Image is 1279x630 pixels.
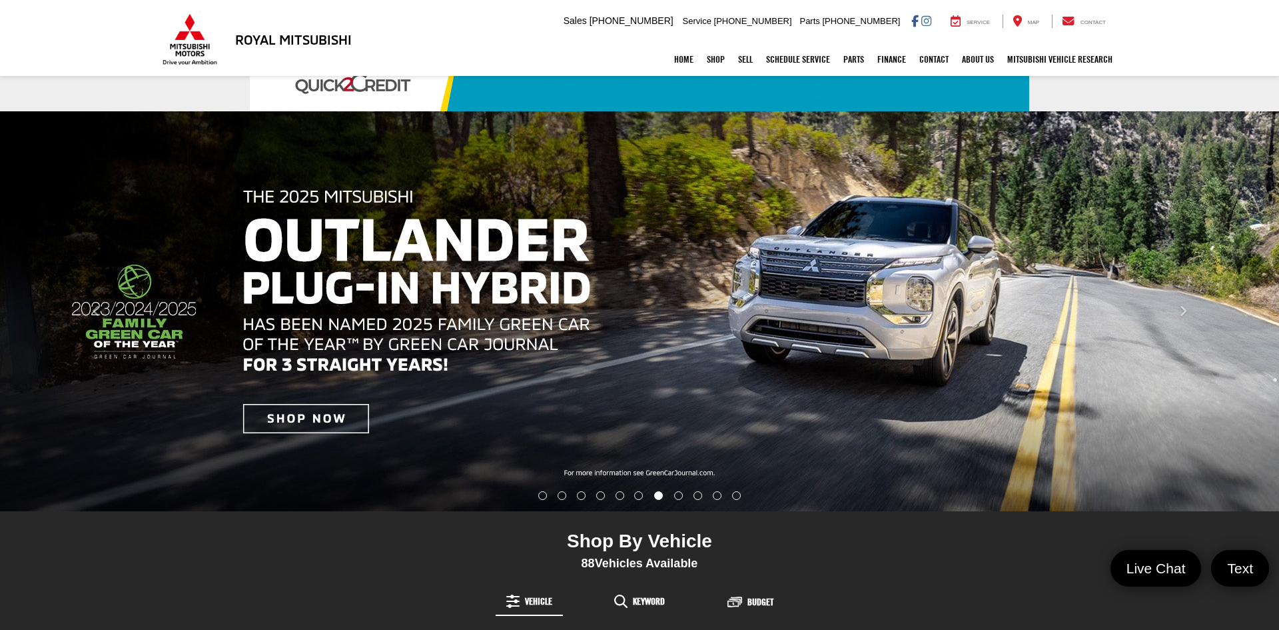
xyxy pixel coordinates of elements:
span: Budget [747,597,773,607]
button: Click to view next picture. [1087,138,1279,485]
div: Shop By Vehicle [408,530,871,556]
span: 88 [582,557,595,570]
a: Home [667,43,700,76]
li: Go to slide number 11. [732,491,741,500]
a: Instagram: Click to visit our Instagram page [921,15,931,26]
li: Go to slide number 2. [558,491,566,500]
li: Go to slide number 3. [577,491,586,500]
span: Service [967,19,990,25]
a: Parts: Opens in a new tab [837,43,871,76]
span: [PHONE_NUMBER] [590,15,673,26]
a: Finance [871,43,913,76]
li: Go to slide number 10. [713,491,721,500]
li: Go to slide number 4. [596,491,605,500]
h3: Royal Mitsubishi [235,32,352,47]
span: Sales [564,15,587,26]
li: Go to slide number 1. [538,491,547,500]
a: Schedule Service: Opens in a new tab [759,43,837,76]
li: Go to slide number 9. [693,491,702,500]
span: Vehicle [525,597,552,606]
a: Shop [700,43,731,76]
a: Live Chat [1110,550,1202,587]
li: Go to slide number 6. [635,491,643,500]
a: Text [1211,550,1269,587]
span: Parts [799,16,819,26]
li: Go to slide number 5. [616,491,624,500]
a: Contact [1052,15,1116,28]
a: About Us [955,43,1001,76]
span: Keyword [633,597,665,606]
span: [PHONE_NUMBER] [822,16,900,26]
li: Go to slide number 7. [654,491,663,500]
div: Vehicles Available [408,556,871,571]
a: Facebook: Click to visit our Facebook page [911,15,919,26]
img: Mitsubishi [160,13,220,65]
span: Service [683,16,711,26]
a: Map [1003,15,1049,28]
a: Sell [731,43,759,76]
span: Live Chat [1120,559,1192,577]
span: Contact [1080,19,1106,25]
a: Service [941,15,1000,28]
li: Go to slide number 8. [674,491,683,500]
a: Contact [913,43,955,76]
span: [PHONE_NUMBER] [714,16,792,26]
span: Map [1028,19,1039,25]
span: Text [1220,559,1260,577]
a: Mitsubishi Vehicle Research [1001,43,1119,76]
